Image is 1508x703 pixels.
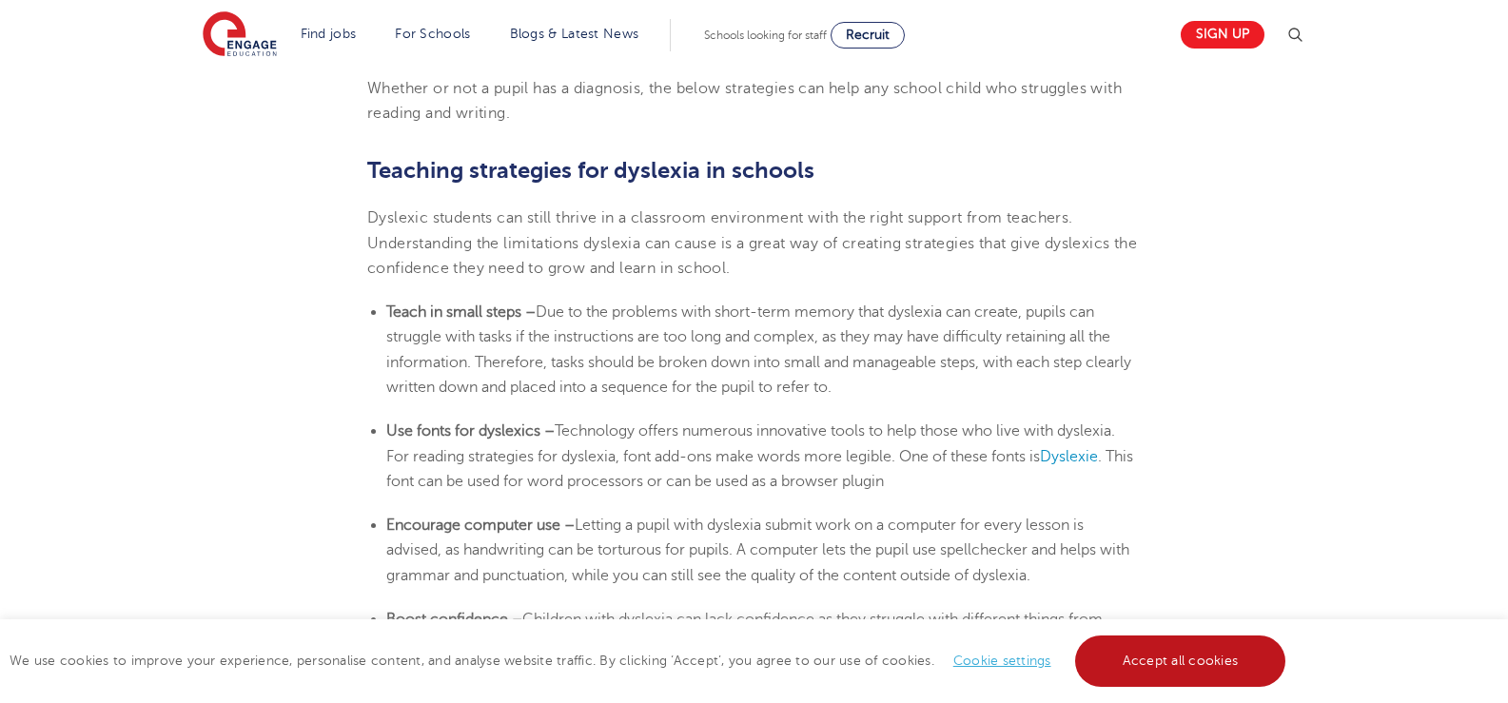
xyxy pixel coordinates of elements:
[10,654,1290,668] span: We use cookies to improve your experience, personalise content, and analyse website traffic. By c...
[203,11,277,59] img: Engage Education
[1075,635,1286,687] a: Accept all cookies
[386,611,522,628] b: Boost confidence –
[386,422,1115,464] span: Technology offers numerous innovative tools to help those who live with dyslexia. For reading str...
[386,303,536,321] b: Teach in small steps –
[846,28,890,42] span: Recruit
[1040,448,1098,465] a: Dyslexie
[1181,21,1264,49] a: Sign up
[367,80,1122,122] span: Whether or not a pupil has a diagnosis, the below strategies can help any school child who strugg...
[510,27,639,41] a: Blogs & Latest News
[386,611,1138,678] span: Children with dyslexia can lack confidence as they struggle with different things from other stud...
[386,448,1133,490] span: . This font can be used for word processors or can be used as a browser plugin
[953,654,1051,668] a: Cookie settings
[367,209,1137,277] span: Dyslexic students can still thrive in a classroom environment with the right support from teacher...
[564,517,575,534] b: –
[386,422,555,439] b: Use fonts for dyslexics –
[386,517,560,534] b: Encourage computer use
[831,22,905,49] a: Recruit
[386,303,1131,396] span: Due to the problems with short-term memory that dyslexia can create, pupils can struggle with tas...
[386,517,1129,584] span: Letting a pupil with dyslexia submit work on a computer for every lesson is advised, as handwriti...
[367,157,814,184] b: Teaching strategies for dyslexia in schools
[704,29,827,42] span: Schools looking for staff
[301,27,357,41] a: Find jobs
[395,27,470,41] a: For Schools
